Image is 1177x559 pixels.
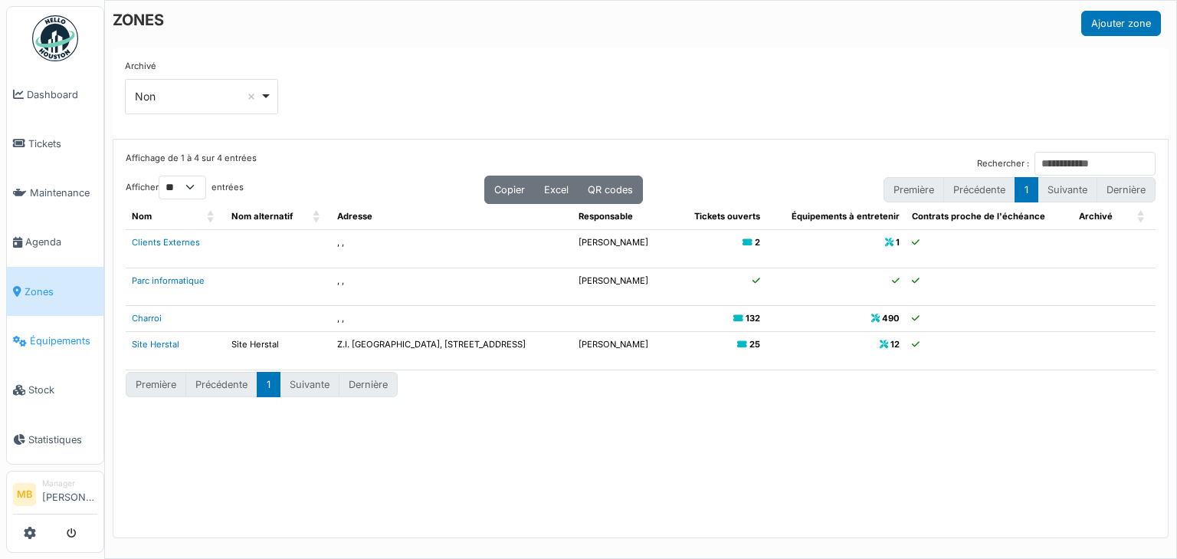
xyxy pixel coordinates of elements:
[890,339,900,350] b: 12
[749,339,760,350] b: 25
[7,169,103,218] a: Maintenance
[7,70,103,119] a: Dashboard
[125,60,156,73] label: Archivé
[225,332,331,370] td: Site Herstal
[1079,211,1113,222] span: Archivé
[1081,11,1161,36] button: Ajouter zone
[132,313,162,324] a: Charroi
[28,432,97,447] span: Statistiques
[7,366,103,415] a: Stock
[13,483,36,506] li: MB
[27,87,97,102] span: Dashboard
[746,313,760,324] b: 132
[7,119,103,168] a: Tickets
[7,415,103,464] a: Statistiques
[25,284,97,299] span: Zones
[484,176,535,204] button: Copier
[126,372,398,397] nav: pagination
[42,478,97,511] li: [PERSON_NAME]
[534,176,579,204] button: Excel
[337,211,372,222] span: Adresse
[578,176,643,204] button: QR codes
[28,383,97,397] span: Stock
[588,184,633,196] span: QR codes
[896,237,900,248] b: 1
[28,136,97,151] span: Tickets
[977,157,1029,170] label: Rechercher :
[331,306,572,332] td: , ,
[126,152,257,176] div: Affichage de 1 à 4 sur 4 entrées
[494,184,525,196] span: Copier
[13,478,97,515] a: MB Manager[PERSON_NAME]
[792,211,900,222] span: Équipements à entretenir
[30,186,97,200] span: Maintenance
[25,235,97,249] span: Agenda
[7,218,103,267] a: Agenda
[882,313,900,324] b: 490
[30,334,97,348] span: Équipements
[132,211,152,222] span: Nom
[755,237,760,248] b: 2
[912,211,1045,222] span: Contrats proche de l'échéance
[579,236,668,249] p: [PERSON_NAME]
[544,184,569,196] span: Excel
[207,204,216,229] span: Nom: Activate to sort
[135,88,260,104] div: Non
[132,339,179,350] a: Site Herstal
[7,316,103,365] a: Équipements
[579,211,633,222] span: Responsable
[331,268,572,306] td: , ,
[331,229,572,268] td: , ,
[231,211,293,222] span: Nom alternatif
[579,338,668,351] p: [PERSON_NAME]
[113,11,164,29] h6: ZONES
[884,177,1156,202] nav: pagination
[159,176,206,199] select: Afficherentrées
[1015,177,1038,202] button: 1
[132,237,200,248] a: Clients Externes
[331,332,572,370] td: Z.I. [GEOGRAPHIC_DATA], [STREET_ADDRESS]
[313,204,322,229] span: Nom alternatif: Activate to sort
[42,478,97,489] div: Manager
[32,15,78,61] img: Badge_color-CXgf-gQk.svg
[7,267,103,316] a: Zones
[1137,204,1146,229] span: Archivé: Activate to sort
[132,275,205,286] a: Parc informatique
[257,372,280,397] button: 1
[244,89,259,104] button: Remove item: 'false'
[579,275,668,288] p: [PERSON_NAME]
[694,211,760,222] span: Tickets ouverts
[126,176,244,199] label: Afficher entrées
